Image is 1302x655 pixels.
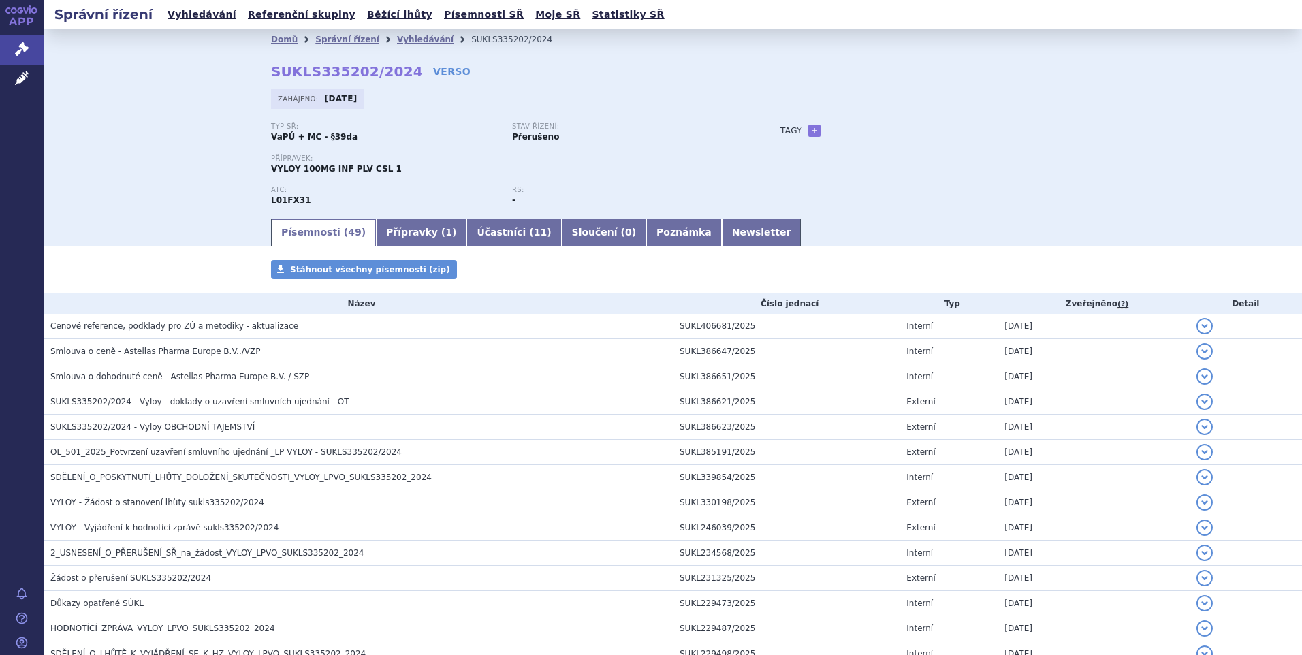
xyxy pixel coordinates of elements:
[50,523,279,532] span: VYLOY - Vyjádření k hodnotící zprávě sukls335202/2024
[808,125,821,137] a: +
[44,5,163,24] h2: Správní řízení
[290,265,450,274] span: Stáhnout všechny písemnosti (zip)
[673,566,900,591] td: SUKL231325/2025
[673,515,900,541] td: SUKL246039/2025
[998,440,1189,465] td: [DATE]
[534,227,547,238] span: 11
[271,132,358,142] strong: VaPÚ + MC - §39da
[1117,300,1128,309] abbr: (?)
[315,35,379,44] a: Správní řízení
[1196,570,1213,586] button: detail
[50,473,432,482] span: SDĚLENÍ_O_POSKYTNUTÍ_LHŮTY_DOLOŽENÍ_SKUTEČNOSTI_VYLOY_LPVO_SUKLS335202_2024
[906,347,933,356] span: Interní
[163,5,240,24] a: Vyhledávání
[271,186,498,194] p: ATC:
[1196,318,1213,334] button: detail
[348,227,361,238] span: 49
[998,314,1189,339] td: [DATE]
[50,372,309,381] span: Smlouva o dohodnuté ceně - Astellas Pharma Europe B.V. / SZP
[998,616,1189,641] td: [DATE]
[998,465,1189,490] td: [DATE]
[325,94,358,103] strong: [DATE]
[673,591,900,616] td: SUKL229473/2025
[50,624,275,633] span: HODNOTÍCÍ_ZPRÁVA_VYLOY_LPVO_SUKLS335202_2024
[512,195,515,205] strong: -
[906,573,935,583] span: Externí
[397,35,454,44] a: Vyhledávání
[50,447,402,457] span: OL_501_2025_Potvrzení uzavření smluvního ujednání _LP VYLOY - SUKLS335202/2024
[998,389,1189,415] td: [DATE]
[673,415,900,440] td: SUKL386623/2025
[998,591,1189,616] td: [DATE]
[906,397,935,406] span: Externí
[1196,595,1213,611] button: detail
[625,227,632,238] span: 0
[673,293,900,314] th: Číslo jednací
[50,498,264,507] span: VYLOY - Žádost o stanovení lhůty sukls335202/2024
[50,548,364,558] span: 2_USNESENÍ_O_PŘERUŠENÍ_SŘ_na_žádost_VYLOY_LPVO_SUKLS335202_2024
[906,523,935,532] span: Externí
[50,422,255,432] span: SUKLS335202/2024 - Vyloy OBCHODNÍ TAJEMSTVÍ
[271,164,402,174] span: VYLOY 100MG INF PLV CSL 1
[998,541,1189,566] td: [DATE]
[998,566,1189,591] td: [DATE]
[271,155,753,163] p: Přípravek:
[440,5,528,24] a: Písemnosti SŘ
[271,219,376,246] a: Písemnosti (49)
[998,490,1189,515] td: [DATE]
[44,293,673,314] th: Název
[673,389,900,415] td: SUKL386621/2025
[471,29,570,50] li: SUKLS335202/2024
[271,260,457,279] a: Stáhnout všechny písemnosti (zip)
[562,219,646,246] a: Sloučení (0)
[1196,394,1213,410] button: detail
[906,624,933,633] span: Interní
[363,5,436,24] a: Běžící lhůty
[1196,419,1213,435] button: detail
[50,573,211,583] span: Žádost o přerušení SUKLS335202/2024
[906,548,933,558] span: Interní
[906,321,933,331] span: Interní
[1196,343,1213,360] button: detail
[1196,494,1213,511] button: detail
[433,65,471,78] a: VERSO
[50,321,298,331] span: Cenové reference, podklady pro ZÚ a metodiky - aktualizace
[271,123,498,131] p: Typ SŘ:
[673,339,900,364] td: SUKL386647/2025
[673,490,900,515] td: SUKL330198/2025
[376,219,466,246] a: Přípravky (1)
[900,293,998,314] th: Typ
[588,5,668,24] a: Statistiky SŘ
[271,63,423,80] strong: SUKLS335202/2024
[780,123,802,139] h3: Tagy
[1196,545,1213,561] button: detail
[906,498,935,507] span: Externí
[673,364,900,389] td: SUKL386651/2025
[512,132,559,142] strong: Přerušeno
[906,372,933,381] span: Interní
[1196,620,1213,637] button: detail
[1196,520,1213,536] button: detail
[906,473,933,482] span: Interní
[673,541,900,566] td: SUKL234568/2025
[1190,293,1302,314] th: Detail
[278,93,321,104] span: Zahájeno:
[531,5,584,24] a: Moje SŘ
[1196,444,1213,460] button: detail
[673,314,900,339] td: SUKL406681/2025
[445,227,452,238] span: 1
[512,123,740,131] p: Stav řízení:
[906,422,935,432] span: Externí
[271,35,298,44] a: Domů
[998,339,1189,364] td: [DATE]
[998,515,1189,541] td: [DATE]
[722,219,801,246] a: Newsletter
[1196,469,1213,485] button: detail
[50,347,260,356] span: Smlouva o ceně - Astellas Pharma Europe B.V../VZP
[998,415,1189,440] td: [DATE]
[512,186,740,194] p: RS:
[646,219,722,246] a: Poznámka
[466,219,561,246] a: Účastníci (11)
[673,440,900,465] td: SUKL385191/2025
[673,465,900,490] td: SUKL339854/2025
